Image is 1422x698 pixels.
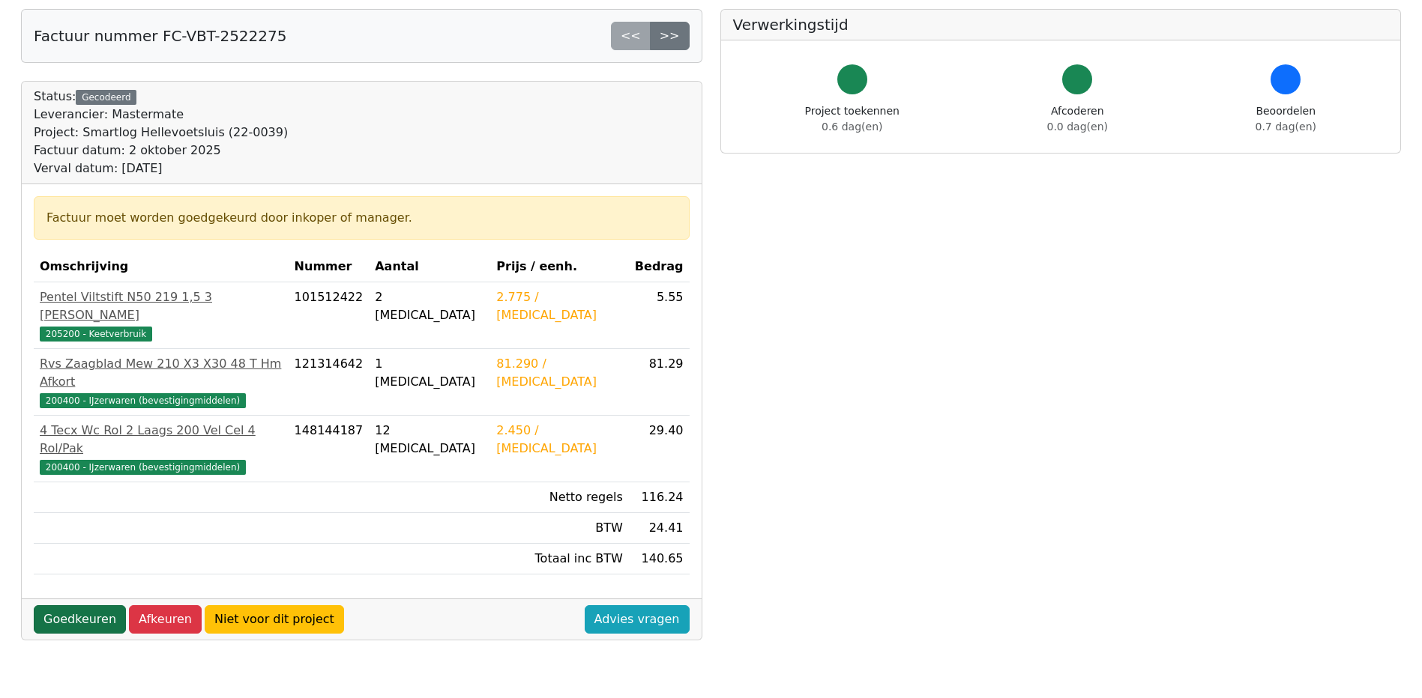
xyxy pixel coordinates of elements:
[733,16,1389,34] h5: Verwerkingstijd
[496,422,623,458] div: 2.450 / [MEDICAL_DATA]
[1256,121,1316,133] span: 0.7 dag(en)
[34,252,289,282] th: Omschrijving
[1256,103,1316,135] div: Beoordelen
[34,27,286,45] h5: Factuur nummer FC-VBT-2522275
[34,605,126,634] a: Goedkeuren
[34,160,288,177] div: Verval datum: [DATE]
[40,288,283,342] a: Pentel Viltstift N50 219 1,5 3 [PERSON_NAME]205200 - Keetverbruik
[40,422,283,458] div: 4 Tecx Wc Rol 2 Laags 200 Vel Cel 4 Rol/Pak
[34,88,288,177] div: Status:
[34,124,288,142] div: Project: Smartlog Hellevoetsluis (22-0039)
[490,252,629,282] th: Prijs / eenh.
[375,288,484,324] div: 2 [MEDICAL_DATA]
[1047,103,1108,135] div: Afcoderen
[40,355,283,391] div: Rvs Zaagblad Mew 210 X3 X30 48 T Hm Afkort
[650,22,690,50] a: >>
[369,252,490,282] th: Aantal
[129,605,202,634] a: Afkeuren
[805,103,900,135] div: Project toekennen
[46,209,677,227] div: Factuur moet worden goedgekeurd door inkoper of manager.
[496,288,623,324] div: 2.775 / [MEDICAL_DATA]
[496,355,623,391] div: 81.290 / [MEDICAL_DATA]
[375,422,484,458] div: 12 [MEDICAL_DATA]
[629,416,690,482] td: 29.40
[629,252,690,282] th: Bedrag
[822,121,882,133] span: 0.6 dag(en)
[40,288,283,324] div: Pentel Viltstift N50 219 1,5 3 [PERSON_NAME]
[585,605,690,634] a: Advies vragen
[289,252,370,282] th: Nummer
[205,605,344,634] a: Niet voor dit project
[289,349,370,416] td: 121314642
[40,327,152,342] span: 205200 - Keetverbruik
[34,142,288,160] div: Factuur datum: 2 oktober 2025
[40,355,283,409] a: Rvs Zaagblad Mew 210 X3 X30 48 T Hm Afkort200400 - IJzerwaren (bevestigingmiddelen)
[289,416,370,482] td: 148144187
[490,544,629,574] td: Totaal inc BTW
[40,393,246,408] span: 200400 - IJzerwaren (bevestigingmiddelen)
[490,513,629,544] td: BTW
[490,482,629,513] td: Netto regels
[629,482,690,513] td: 116.24
[289,282,370,349] td: 101512422
[40,460,246,475] span: 200400 - IJzerwaren (bevestigingmiddelen)
[629,544,690,574] td: 140.65
[76,90,136,105] div: Gecodeerd
[629,349,690,416] td: 81.29
[629,513,690,544] td: 24.41
[375,355,484,391] div: 1 [MEDICAL_DATA]
[629,282,690,349] td: 5.55
[1047,121,1108,133] span: 0.0 dag(en)
[40,422,283,476] a: 4 Tecx Wc Rol 2 Laags 200 Vel Cel 4 Rol/Pak200400 - IJzerwaren (bevestigingmiddelen)
[34,106,288,124] div: Leverancier: Mastermate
